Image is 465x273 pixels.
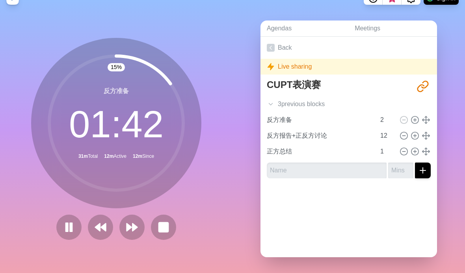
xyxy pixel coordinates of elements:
[264,144,376,159] input: Name
[388,163,413,178] input: Mins
[415,79,431,94] button: Share link
[264,112,376,128] input: Name
[260,59,437,75] div: Live sharing
[260,21,348,37] a: Agendas
[377,112,396,128] input: Mins
[377,144,396,159] input: Mins
[322,99,325,109] span: s
[260,96,437,112] div: 3 previous block
[377,128,396,144] input: Mins
[267,163,387,178] input: Name
[260,37,437,59] a: Back
[348,21,437,37] a: Meetings
[264,128,376,144] input: Name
